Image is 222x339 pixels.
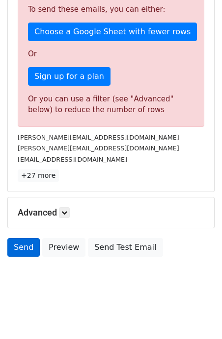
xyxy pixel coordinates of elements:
[18,169,59,182] a: +27 more
[28,94,194,116] div: Or you can use a filter (see "Advanced" below) to reduce the number of rows
[28,67,111,86] a: Sign up for a plan
[28,4,194,15] p: To send these emails, you can either:
[28,23,197,41] a: Choose a Google Sheet with fewer rows
[18,134,179,141] small: [PERSON_NAME][EMAIL_ADDRESS][DOMAIN_NAME]
[18,156,127,163] small: [EMAIL_ADDRESS][DOMAIN_NAME]
[28,49,194,59] p: Or
[18,207,204,218] h5: Advanced
[42,238,85,257] a: Preview
[18,145,179,152] small: [PERSON_NAME][EMAIL_ADDRESS][DOMAIN_NAME]
[7,238,40,257] a: Send
[88,238,163,257] a: Send Test Email
[173,292,222,339] iframe: Chat Widget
